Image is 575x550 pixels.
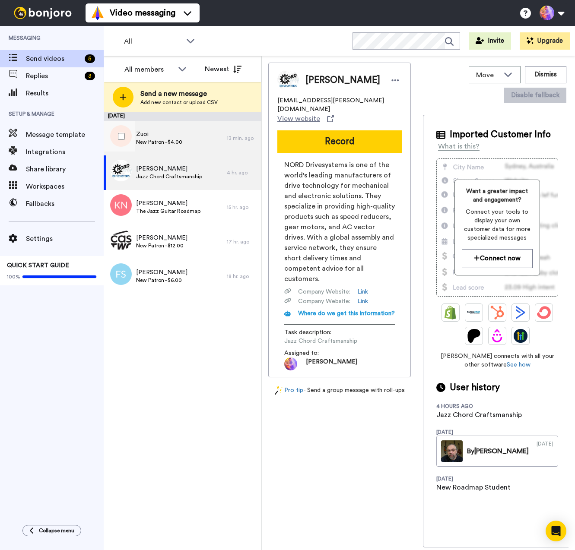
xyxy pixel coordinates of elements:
div: What is this? [438,141,480,152]
span: [PERSON_NAME] [136,164,202,173]
button: Invite [469,32,511,50]
img: fs.png [110,263,132,285]
div: 3 [85,72,95,80]
span: QUICK START GUIDE [7,262,69,269]
img: Shopify [444,306,457,319]
span: Workspaces [26,181,104,192]
div: 5 [85,54,95,63]
span: New Patron - $6.00 [136,277,187,284]
img: ActiveCampaign [514,306,527,319]
img: photo.jpg [284,357,297,370]
div: By [PERSON_NAME] [467,446,529,456]
span: [PERSON_NAME] [136,268,187,277]
span: Connect your tools to display your own customer data for more specialized messages [462,208,533,242]
img: magic-wand.svg [275,386,283,395]
span: Integrations [26,147,104,157]
span: All [124,36,182,47]
span: 100% [7,273,20,280]
span: Message template [26,130,104,140]
button: Upgrade [520,32,570,50]
span: [PERSON_NAME] [136,199,200,208]
button: Disable fallback [504,88,566,103]
span: New Patron - $12.00 [136,242,187,249]
span: [PERSON_NAME] [305,74,380,87]
div: - Send a group message with roll-ups [268,386,411,395]
span: Where do we get this information? [298,310,395,316]
div: Open Intercom Messenger [546,521,566,541]
a: Link [357,297,368,306]
img: Patreon [467,329,481,343]
span: [EMAIL_ADDRESS][PERSON_NAME][DOMAIN_NAME] [277,96,402,114]
img: dce4e14a-741b-4689-9c68-15ed074ee161.jpg [110,160,132,181]
div: [DATE] [436,429,492,436]
div: 4 hr. ago [227,169,257,176]
span: Settings [26,234,104,244]
div: 4 hours ago [436,403,492,410]
a: Pro tip [275,386,303,395]
span: Send a new message [140,89,218,99]
div: [DATE] [537,440,553,462]
img: Image of Christian Bahrke [277,70,299,91]
span: [PERSON_NAME] [136,234,187,242]
button: Newest [198,60,248,78]
span: Send videos [26,54,81,64]
span: New Patron - $4.00 [136,139,182,145]
a: See how [507,362,531,368]
span: [PERSON_NAME] [306,357,357,370]
div: 17 hr. ago [227,238,257,245]
span: View website [277,114,320,124]
img: bj-logo-header-white.svg [10,7,75,19]
span: Want a greater impact and engagement? [462,187,533,204]
span: [PERSON_NAME] connects with all your other software [436,352,558,369]
img: 316fd8b5-1d40-4165-87f5-5d66baade881-thumb.jpg [441,440,463,462]
span: Share library [26,164,104,174]
img: Drip [490,329,504,343]
img: b255938b-eb6d-40fa-8f74-bbadc50638dc.jpg [110,229,132,250]
span: NORD Drivesystems is one of the world's leading manufacturers of drive technology for mechanical ... [284,160,395,284]
div: [DATE] [104,112,261,121]
span: The Jazz Guitar Roadmap [136,208,200,215]
span: User history [450,381,500,394]
span: Fallbacks [26,199,104,209]
div: 15 hr. ago [227,204,257,211]
div: 13 min. ago [227,135,257,142]
span: Replies [26,71,81,81]
span: Company Website : [298,288,350,296]
button: Collapse menu [22,525,81,536]
span: Results [26,88,104,98]
img: vm-color.svg [91,6,105,20]
button: Dismiss [525,66,566,83]
span: Company Website : [298,297,350,306]
span: Collapse menu [39,527,74,534]
div: Jazz Chord Craftsmanship [436,410,522,420]
span: Task description : [284,328,345,337]
div: All members [124,64,174,75]
a: By[PERSON_NAME][DATE] [436,436,558,467]
span: Zuoi [136,130,182,139]
div: [DATE] [436,475,492,482]
button: Connect now [462,249,533,268]
button: Record [277,130,402,153]
div: New Roadmap Student [436,482,511,493]
a: View website [277,114,334,124]
span: Move [476,70,499,80]
img: kn.png [110,194,132,216]
div: 18 hr. ago [227,273,257,280]
span: Jazz Chord Craftsmanship [136,173,202,180]
span: Imported Customer Info [450,128,551,141]
img: Ontraport [467,306,481,319]
span: Video messaging [110,7,175,19]
img: GoHighLevel [514,329,527,343]
span: Jazz Chord Craftsmanship [284,337,366,345]
img: ConvertKit [537,306,551,319]
span: Add new contact or upload CSV [140,99,218,106]
a: Link [357,288,368,296]
span: Assigned to: [284,349,345,357]
img: Hubspot [490,306,504,319]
